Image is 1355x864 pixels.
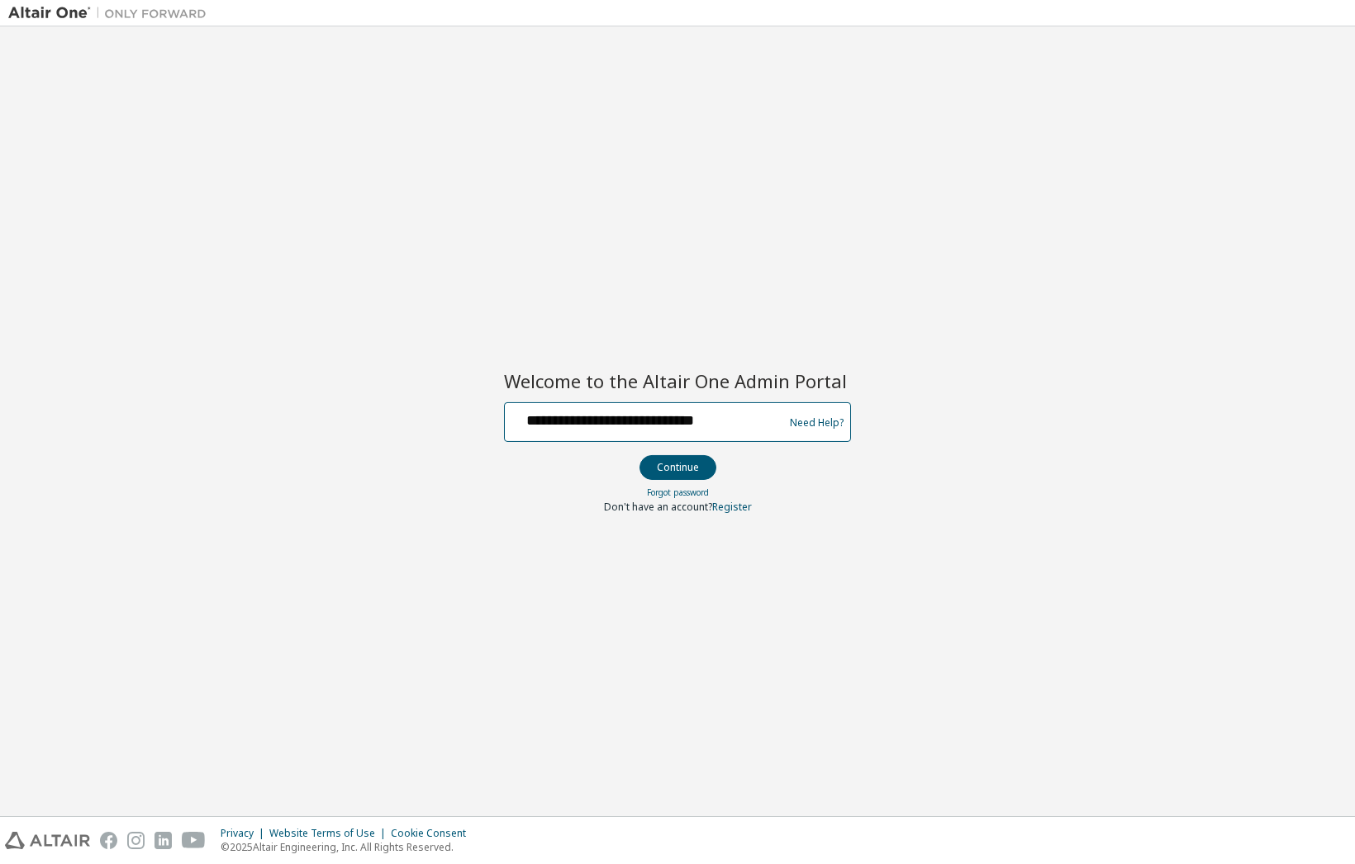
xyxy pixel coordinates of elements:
[639,455,716,480] button: Continue
[5,832,90,849] img: altair_logo.svg
[790,422,844,423] a: Need Help?
[155,832,172,849] img: linkedin.svg
[391,827,476,840] div: Cookie Consent
[100,832,117,849] img: facebook.svg
[182,832,206,849] img: youtube.svg
[604,500,712,514] span: Don't have an account?
[712,500,752,514] a: Register
[221,827,269,840] div: Privacy
[269,827,391,840] div: Website Terms of Use
[221,840,476,854] p: © 2025 Altair Engineering, Inc. All Rights Reserved.
[504,369,851,392] h2: Welcome to the Altair One Admin Portal
[127,832,145,849] img: instagram.svg
[647,487,709,498] a: Forgot password
[8,5,215,21] img: Altair One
